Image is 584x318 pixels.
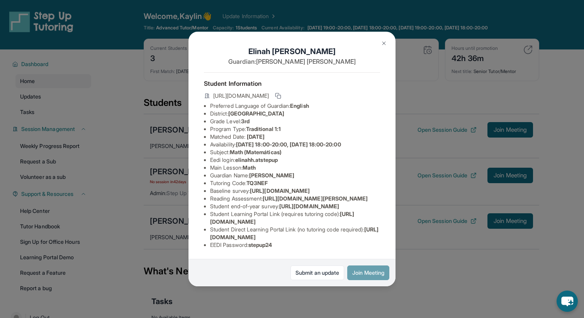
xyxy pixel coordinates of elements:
[246,126,281,132] span: Traditional 1:1
[273,91,283,100] button: Copy link
[210,141,380,148] li: Availability:
[210,156,380,164] li: Eedi login :
[210,195,380,202] li: Reading Assessment :
[290,102,309,109] span: English
[381,40,387,46] img: Close Icon
[210,202,380,210] li: Student end-of-year survey :
[557,291,578,312] button: chat-button
[248,241,272,248] span: stepup24
[247,133,265,140] span: [DATE]
[204,46,380,57] h1: Elinah [PERSON_NAME]
[228,110,284,117] span: [GEOGRAPHIC_DATA]
[210,133,380,141] li: Matched Date:
[250,187,310,194] span: [URL][DOMAIN_NAME]
[235,156,278,163] span: elinahh.atstepup
[246,180,268,186] span: TQ3NEF
[290,265,344,280] a: Submit an update
[279,203,339,209] span: [URL][DOMAIN_NAME]
[241,118,250,124] span: 3rd
[249,172,294,179] span: [PERSON_NAME]
[263,195,368,202] span: [URL][DOMAIN_NAME][PERSON_NAME]
[210,110,380,117] li: District:
[213,92,269,100] span: [URL][DOMAIN_NAME]
[243,164,256,171] span: Math
[210,241,380,249] li: EEDI Password :
[204,79,380,88] h4: Student Information
[236,141,341,148] span: [DATE] 18:00-20:00, [DATE] 18:00-20:00
[230,149,282,155] span: Math (Matemáticas)
[210,210,380,226] li: Student Learning Portal Link (requires tutoring code) :
[210,148,380,156] li: Subject :
[210,102,380,110] li: Preferred Language of Guardian:
[210,226,380,241] li: Student Direct Learning Portal Link (no tutoring code required) :
[210,125,380,133] li: Program Type:
[204,57,380,66] p: Guardian: [PERSON_NAME] [PERSON_NAME]
[347,265,389,280] button: Join Meeting
[210,164,380,172] li: Main Lesson :
[210,117,380,125] li: Grade Level:
[210,172,380,179] li: Guardian Name :
[210,187,380,195] li: Baseline survey :
[210,179,380,187] li: Tutoring Code :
